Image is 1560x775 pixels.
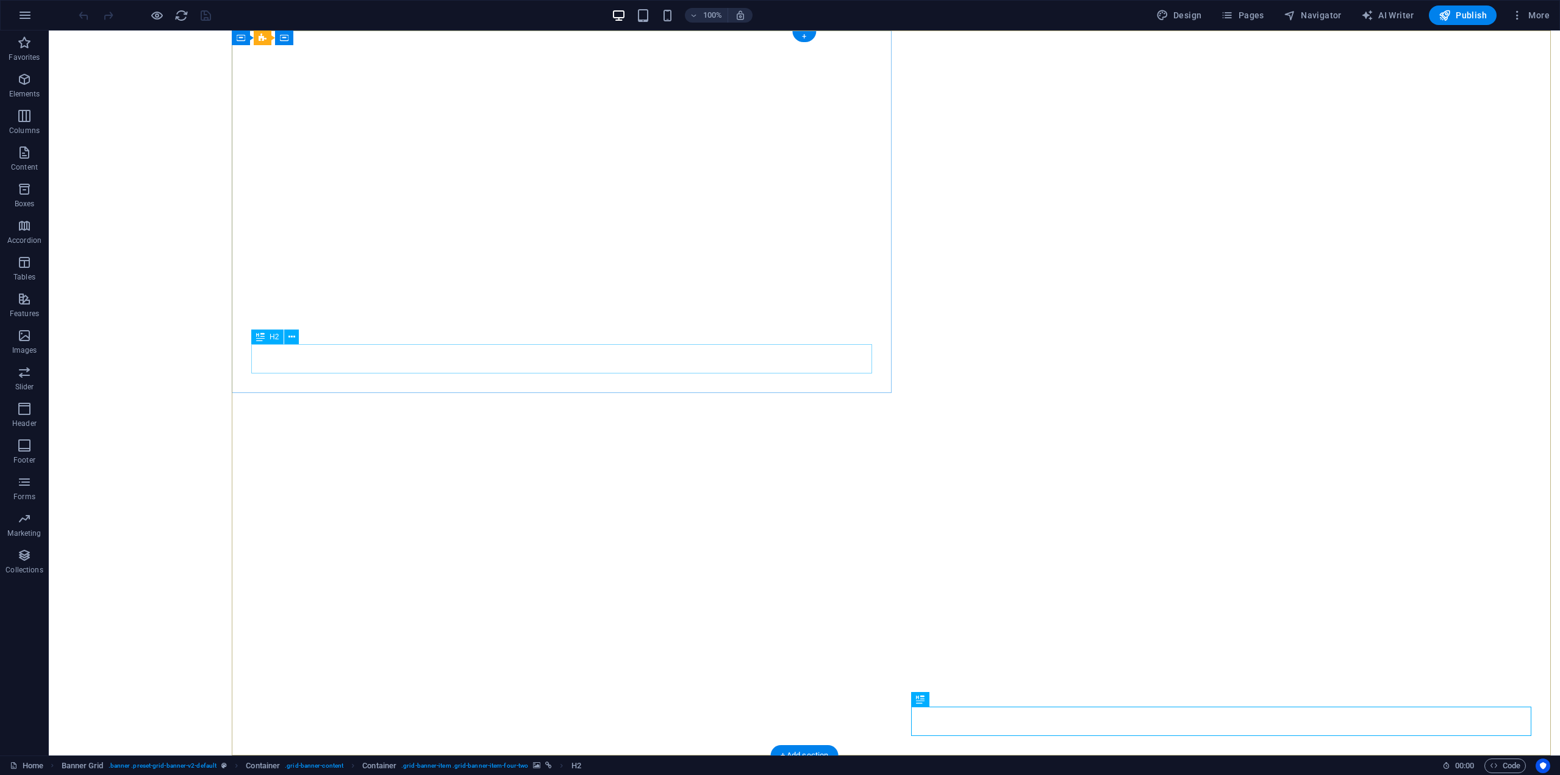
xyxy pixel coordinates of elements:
[771,745,839,766] div: + Add section
[533,762,540,769] i: This element contains a background
[362,759,396,773] span: Click to select. Double-click to edit
[685,8,728,23] button: 100%
[1442,759,1475,773] h6: Session time
[11,162,38,172] p: Content
[1151,5,1207,25] div: Design (Ctrl+Alt+Y)
[13,455,35,465] p: Footer
[545,762,552,769] i: This element is linked
[109,759,217,773] span: . banner .preset-grid-banner-v2-default
[1439,9,1487,21] span: Publish
[15,382,34,392] p: Slider
[1511,9,1550,21] span: More
[10,759,43,773] a: Click to cancel selection. Double-click to open Pages
[10,309,39,319] p: Features
[221,762,227,769] i: This element is a customizable preset
[1484,759,1526,773] button: Code
[9,52,40,62] p: Favorites
[62,759,581,773] nav: breadcrumb
[1356,5,1419,25] button: AI Writer
[1455,759,1474,773] span: 00 00
[1216,5,1268,25] button: Pages
[12,345,37,355] p: Images
[792,31,816,42] div: +
[15,199,35,209] p: Boxes
[703,8,723,23] h6: 100%
[1279,5,1347,25] button: Navigator
[1284,9,1342,21] span: Navigator
[1536,759,1550,773] button: Usercentrics
[1490,759,1520,773] span: Code
[1464,761,1465,770] span: :
[270,333,279,341] span: H2
[7,236,41,245] p: Accordion
[174,8,188,23] button: reload
[62,759,104,773] span: Click to select. Double-click to edit
[12,419,37,428] p: Header
[1506,5,1555,25] button: More
[9,126,40,135] p: Columns
[401,759,528,773] span: . grid-banner-item .grid-banner-item-four-two
[9,89,40,99] p: Elements
[1221,9,1264,21] span: Pages
[174,9,188,23] i: Reload page
[13,272,35,282] p: Tables
[246,759,280,773] span: Click to select. Double-click to edit
[571,759,581,773] span: Click to select. Double-click to edit
[285,759,343,773] span: . grid-banner-content
[5,565,43,575] p: Collections
[149,8,164,23] button: Click here to leave preview mode and continue editing
[1429,5,1497,25] button: Publish
[13,492,35,502] p: Forms
[1156,9,1202,21] span: Design
[1151,5,1207,25] button: Design
[1361,9,1414,21] span: AI Writer
[735,10,746,21] i: On resize automatically adjust zoom level to fit chosen device.
[7,528,41,538] p: Marketing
